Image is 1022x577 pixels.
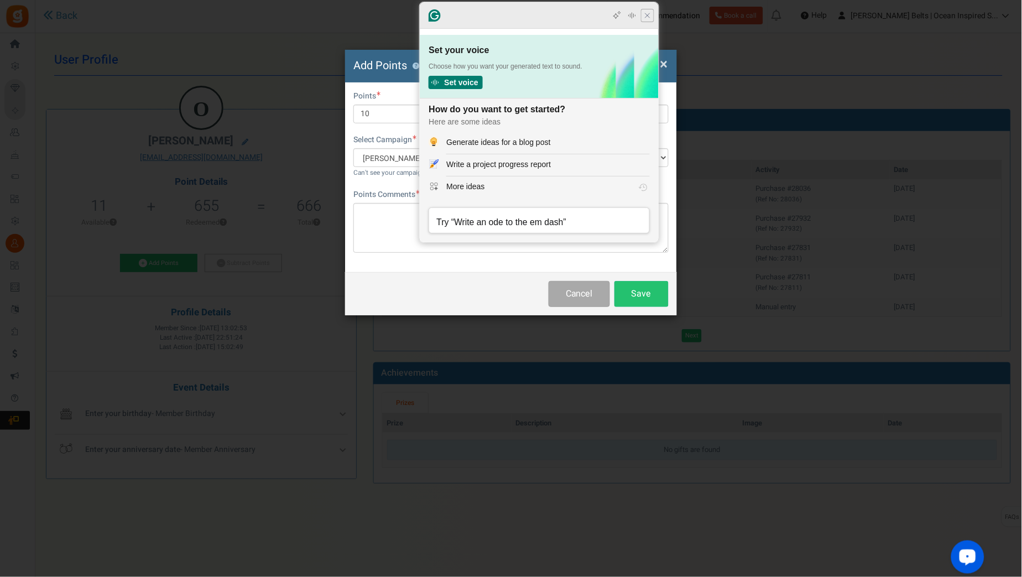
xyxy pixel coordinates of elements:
label: Points Comments [353,189,420,200]
button: ? [413,63,420,70]
button: Save [614,281,669,307]
small: Can't see your campaign? Create a [353,168,498,178]
button: Cancel [549,281,610,307]
span: Add Points [353,58,407,74]
span: × [660,54,668,75]
label: Points [353,91,380,102]
label: Select Campaign [353,134,416,145]
textarea: To enrich screen reader interactions, please activate Accessibility in Grammarly extension settings [353,203,669,253]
